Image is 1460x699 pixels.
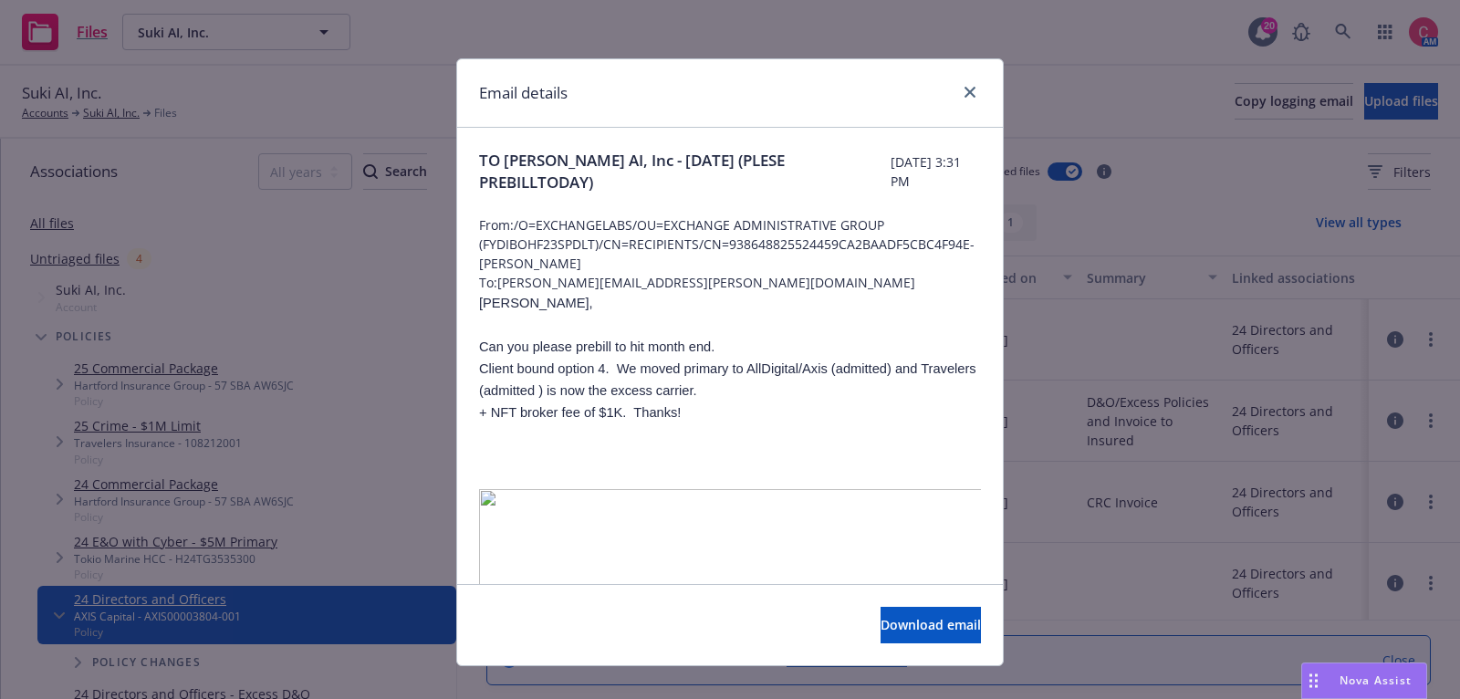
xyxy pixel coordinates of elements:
[479,215,981,273] span: From: /O=EXCHANGELABS/OU=EXCHANGE ADMINISTRATIVE GROUP (FYDIBOHF23SPDLT)/CN=RECIPIENTS/CN=9386488...
[891,152,981,191] span: [DATE] 3:31 PM
[479,81,568,105] h1: Email details
[1340,673,1412,688] span: Nova Assist
[479,273,981,292] span: To: [PERSON_NAME][EMAIL_ADDRESS][PERSON_NAME][DOMAIN_NAME]
[479,361,976,398] span: Client bound option 4. We moved primary to AllDigital/Axis (admitted) and Travelers (admitted ) i...
[1301,662,1427,699] button: Nova Assist
[479,405,681,420] span: + NFT broker fee of $1K. Thanks!
[881,607,981,643] button: Download email
[959,81,981,103] a: close
[881,616,981,633] span: Download email
[479,150,891,193] span: TO [PERSON_NAME] AI, Inc - [DATE] (PLESE PREBILLTODAY)
[479,339,714,354] span: Can you please prebill to hit month end.
[1302,663,1325,698] div: Drag to move
[479,296,593,310] span: [PERSON_NAME],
